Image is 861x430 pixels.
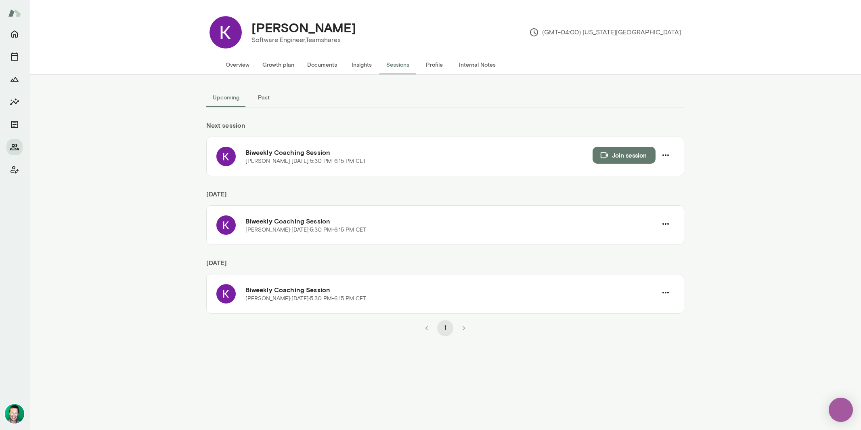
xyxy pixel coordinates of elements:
p: [PERSON_NAME] · [DATE] · 5:30 PM-6:15 PM CET [245,295,366,303]
h6: Next session [206,120,684,137]
h6: [DATE] [206,258,684,274]
p: (GMT-04:00) [US_STATE][GEOGRAPHIC_DATA] [529,27,681,37]
img: Mento [8,5,21,21]
button: Insights [344,55,380,74]
button: Upcoming [206,88,246,107]
button: Growth plan [256,55,301,74]
button: Client app [6,162,23,178]
button: Past [246,88,282,107]
button: Home [6,26,23,42]
button: page 1 [437,320,453,336]
h6: Biweekly Coaching Session [245,216,657,226]
img: Kristina Nazmutdinova [209,16,242,48]
button: Overview [219,55,256,74]
button: Join session [593,147,656,164]
button: Insights [6,94,23,110]
div: pagination [206,314,684,336]
button: Documents [301,55,344,74]
img: Brian Lawrence [5,404,24,424]
button: Documents [6,116,23,133]
h6: [DATE] [206,189,684,205]
p: Software Engineer, Teamshares [251,35,356,45]
button: Internal Notes [452,55,502,74]
button: Profile [416,55,452,74]
p: [PERSON_NAME] · [DATE] · 5:30 PM-6:15 PM CET [245,157,366,165]
button: Growth Plan [6,71,23,87]
button: Sessions [6,48,23,65]
nav: pagination navigation [417,320,473,336]
h6: Biweekly Coaching Session [245,285,657,295]
div: basic tabs example [206,88,684,107]
button: Members [6,139,23,155]
h6: Biweekly Coaching Session [245,148,593,157]
button: Sessions [380,55,416,74]
h4: [PERSON_NAME] [251,20,356,35]
p: [PERSON_NAME] · [DATE] · 5:30 PM-6:15 PM CET [245,226,366,234]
